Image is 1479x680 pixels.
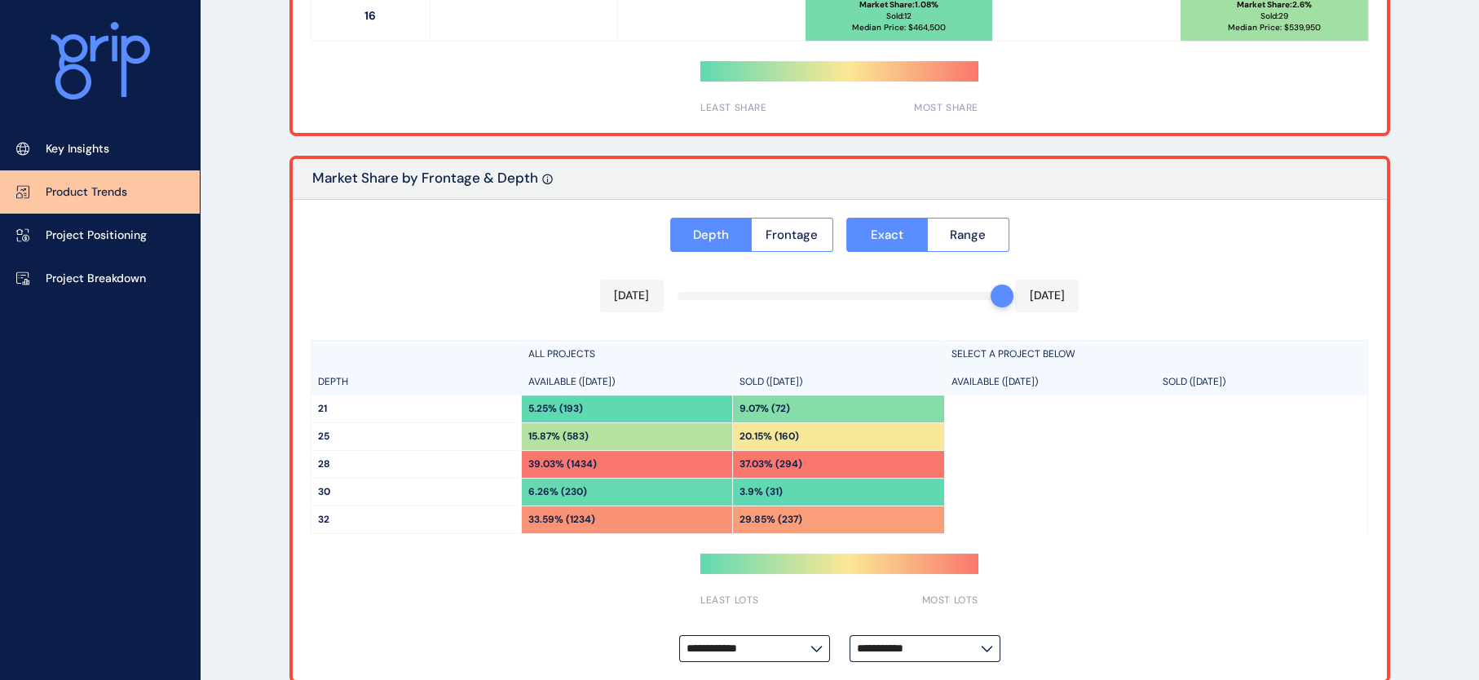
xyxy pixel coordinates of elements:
[318,513,515,527] p: 32
[846,218,928,252] button: Exact
[927,218,1009,252] button: Range
[1163,375,1225,389] p: SOLD ([DATE])
[852,22,946,33] p: Median Price: $ 464,500
[312,169,538,199] p: Market Share by Frontage & Depth
[670,218,752,252] button: Depth
[951,375,1038,389] p: AVAILABLE ([DATE])
[1260,11,1288,22] p: Sold: 29
[46,227,147,244] p: Project Positioning
[528,485,587,499] p: 6.26% (230)
[739,402,790,416] p: 9.07% (72)
[751,218,833,252] button: Frontage
[950,227,986,243] span: Range
[614,288,649,304] p: [DATE]
[528,347,595,361] p: ALL PROJECTS
[693,227,729,243] span: Depth
[871,227,903,243] span: Exact
[914,101,978,115] span: MOST SHARE
[700,594,759,607] span: LEAST LOTS
[700,101,767,115] span: LEAST SHARE
[318,485,515,499] p: 30
[46,141,109,157] p: Key Insights
[318,430,515,444] p: 25
[318,457,515,471] p: 28
[922,594,978,607] span: MOST LOTS
[46,271,146,287] p: Project Breakdown
[739,430,799,444] p: 20.15% (160)
[528,375,615,389] p: AVAILABLE ([DATE])
[739,485,783,499] p: 3.9% (31)
[46,184,127,201] p: Product Trends
[886,11,912,22] p: Sold: 12
[528,402,583,416] p: 5.25% (193)
[739,375,802,389] p: SOLD ([DATE])
[528,430,589,444] p: 15.87% (583)
[951,347,1075,361] p: SELECT A PROJECT BELOW
[318,402,515,416] p: 21
[1228,22,1321,33] p: Median Price: $ 539,950
[739,513,802,527] p: 29.85% (237)
[528,513,595,527] p: 33.59% (1234)
[1030,288,1065,304] p: [DATE]
[318,375,348,389] p: DEPTH
[528,457,597,471] p: 39.03% (1434)
[739,457,802,471] p: 37.03% (294)
[766,227,818,243] span: Frontage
